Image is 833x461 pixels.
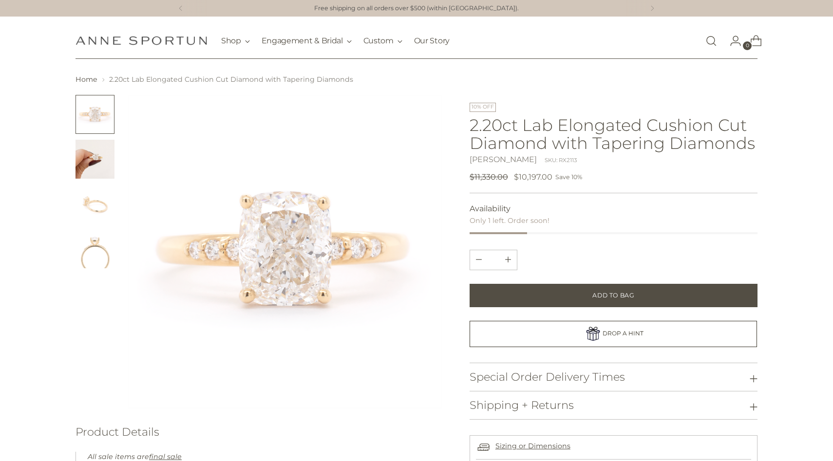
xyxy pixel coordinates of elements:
button: Change image to image 4 [76,229,114,268]
button: Special Order Delivery Times [470,363,757,391]
input: Product quantity [482,250,505,270]
h3: Product Details [76,426,442,438]
span: 2.20ct Lab Elongated Cushion Cut Diamond with Tapering Diamonds [109,75,353,84]
button: Engagement & Bridal [262,30,352,52]
a: DROP A HINT [470,321,757,347]
button: Change image to image 2 [76,140,114,179]
em: All sale items are [88,452,182,461]
a: Sizing or Dimensions [495,442,570,450]
span: $10,197.00 [514,171,552,183]
button: Shipping + Returns [470,391,757,419]
div: SKU: RX2113 [545,156,577,165]
nav: breadcrumbs [76,74,757,85]
a: Open search modal [701,31,721,51]
button: Change image to image 3 [76,184,114,223]
span: final sale [149,452,182,461]
span: 0 [743,41,752,50]
button: Shop [221,30,250,52]
span: Save 10% [555,171,582,183]
button: Add product quantity [470,250,488,270]
span: Only 1 left. Order soon! [470,216,549,225]
a: Home [76,75,97,84]
span: Add to Bag [592,291,634,300]
a: Anne Sportun Fine Jewellery [76,36,207,45]
a: Our Story [414,30,450,52]
span: DROP A HINT [603,330,644,337]
h1: 2.20ct Lab Elongated Cushion Cut Diamond with Tapering Diamonds [470,116,757,152]
button: Custom [363,30,402,52]
a: Go to the account page [722,31,741,51]
button: Subtract product quantity [499,250,517,270]
a: [PERSON_NAME] [470,155,537,164]
span: Availability [470,203,511,215]
button: Add to Bag [470,284,757,307]
a: Open cart modal [742,31,762,51]
h3: Shipping + Returns [470,399,574,411]
button: Change image to image 1 [76,95,114,134]
h3: Special Order Delivery Times [470,371,625,383]
img: 2.20ct Lab Elongated Cushion Cut Diamond with Tapering Diamonds [128,95,442,408]
s: $11,330.00 [470,171,508,183]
